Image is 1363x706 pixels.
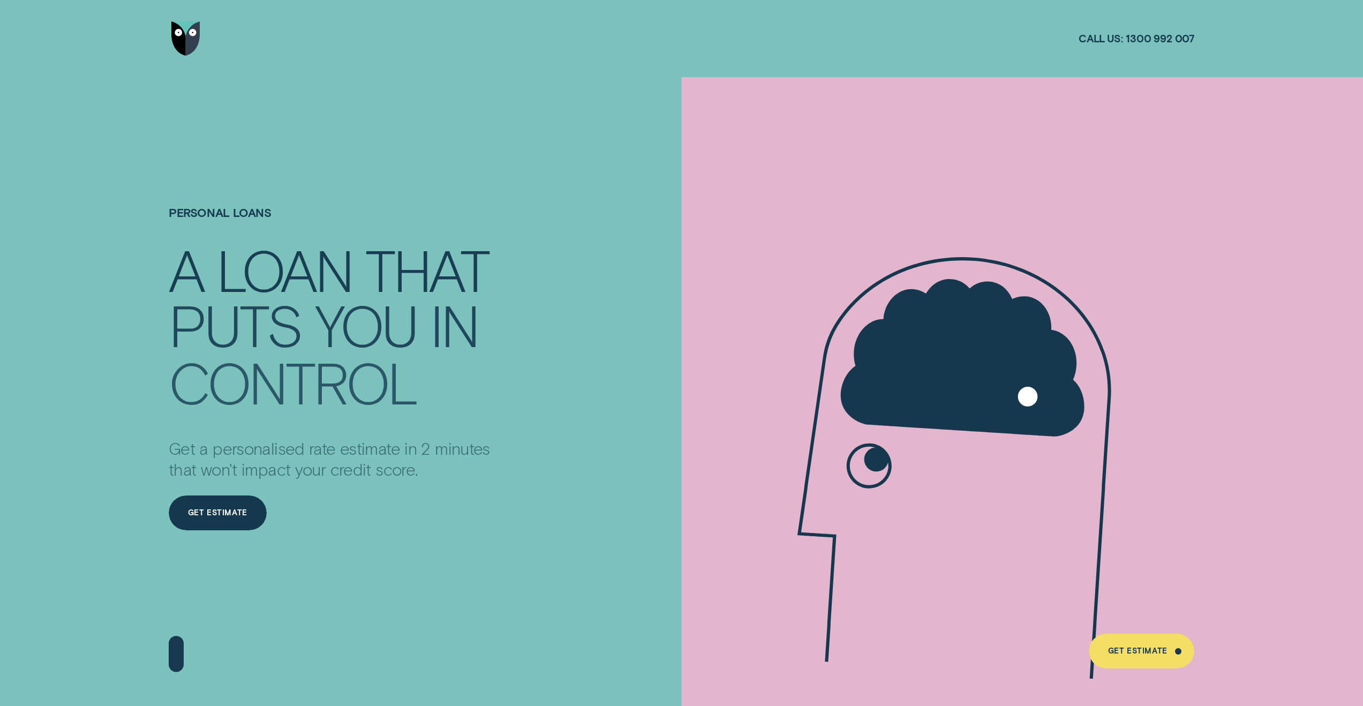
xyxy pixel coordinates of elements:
div: LOAN [216,242,352,296]
span: 1300 992 007 [1126,32,1194,45]
h1: Wisr Personal Loans [169,206,503,241]
p: Get a personalised rate estimate in 2 minutes that won't impact your credit score. [169,438,503,479]
h4: A LOAN THAT PUTS YOU IN CONTROL [169,241,503,402]
div: YOU [315,298,417,351]
span: Call us: [1079,32,1123,45]
a: Call us:1300 992 007 [1079,32,1194,45]
a: Get Estimate [169,495,267,530]
div: THAT [365,242,488,296]
div: CONTROL [169,355,417,408]
div: A [169,242,203,296]
a: Get Estimate [1089,634,1194,669]
div: IN [430,298,478,351]
div: PUTS [169,298,302,351]
img: Wisr [171,21,200,56]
